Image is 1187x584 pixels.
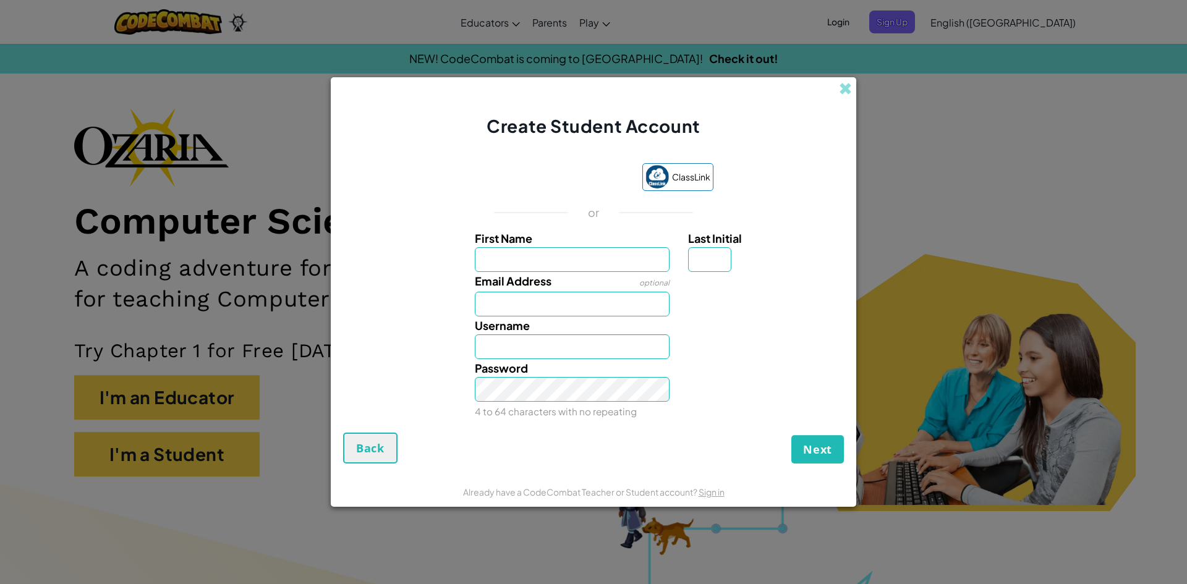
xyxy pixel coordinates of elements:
button: Back [343,433,398,463]
span: First Name [475,231,532,245]
p: or [588,205,600,220]
span: Last Initial [688,231,742,245]
span: Email Address [475,274,551,288]
span: Create Student Account [487,115,700,137]
a: Sign in [699,486,725,497]
span: Already have a CodeCombat Teacher or Student account? [463,486,699,497]
small: 4 to 64 characters with no repeating [475,405,637,417]
iframe: Sign in with Google Button [468,164,636,192]
span: Next [803,442,832,457]
span: Username [475,318,530,332]
button: Next [791,435,844,463]
span: Password [475,361,528,375]
span: optional [639,278,670,287]
span: ClassLink [672,168,710,186]
img: classlink-logo-small.png [645,165,669,188]
span: Back [356,441,385,455]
